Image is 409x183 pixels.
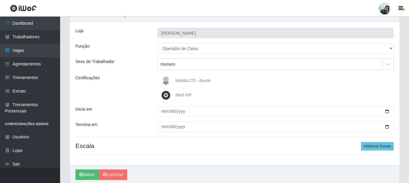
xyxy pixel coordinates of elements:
input: 00/00/0000 [157,121,394,132]
label: Certificações [75,75,100,81]
img: Iskisita CD - Ajuste [160,75,174,87]
span: iWof VIP [176,93,192,97]
div: Homem [160,61,175,68]
span: Iskisita CD - Ajuste [176,78,211,83]
label: Inicia em [75,106,92,112]
label: Termina em [75,121,97,128]
a: Cancelar [99,169,127,180]
img: CoreUI Logo [10,5,37,12]
label: Sexo do Trabalhador [75,58,114,65]
input: 00/00/0000 [157,106,394,117]
img: iWof VIP [160,89,174,101]
button: Salvar [75,169,99,180]
button: Adicionar Escala [361,142,394,150]
label: Loja [75,28,83,34]
label: Função [75,43,90,49]
h4: Escala [75,142,394,150]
